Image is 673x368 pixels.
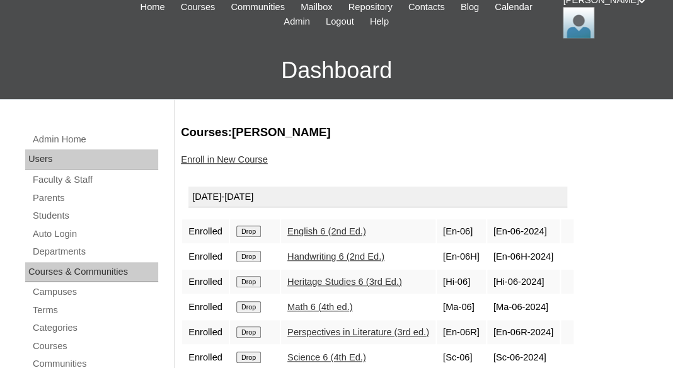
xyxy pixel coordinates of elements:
a: Help [364,14,395,29]
td: Enrolled [182,270,229,294]
td: [En-06R-2024] [487,320,560,344]
a: Handwriting 6 (2nd Ed.) [287,251,384,262]
span: Admin [284,14,310,29]
a: Math 6 (4th ed.) [287,302,352,312]
a: Admin [277,14,316,29]
div: [DATE]-[DATE] [188,187,567,208]
td: [En-06R] [437,320,486,344]
a: Science 6 (4th Ed.) [287,352,366,362]
h3: Courses:[PERSON_NAME] [181,124,660,141]
td: [En-06-2024] [487,219,560,243]
input: Drop [236,326,261,338]
h3: Dashboard [6,42,667,99]
input: Drop [236,352,261,363]
td: Enrolled [182,219,229,243]
a: Students [32,208,158,224]
input: Drop [236,301,261,313]
a: Campuses [32,284,158,300]
a: Admin Home [32,132,158,147]
td: [Hi-06-2024] [487,270,560,294]
td: [Hi-06] [437,270,486,294]
a: Heritage Studies 6 (3rd Ed.) [287,277,402,287]
div: Courses & Communities [25,262,158,282]
td: [En-06H] [437,244,486,268]
a: Categories [32,320,158,336]
a: Faculty & Staff [32,172,158,188]
img: Thomas Lambert [563,7,594,38]
a: Logout [319,14,360,29]
span: Logout [326,14,354,29]
a: Perspectives in Literature (3rd ed.) [287,327,429,337]
input: Drop [236,276,261,287]
td: [En-06] [437,219,486,243]
td: [Ma-06] [437,295,486,319]
div: Users [25,149,158,170]
span: Help [370,14,389,29]
a: Auto Login [32,226,158,242]
input: Drop [236,226,261,237]
td: Enrolled [182,244,229,268]
td: Enrolled [182,320,229,344]
a: English 6 (2nd Ed.) [287,226,366,236]
td: [En-06H-2024] [487,244,560,268]
a: Departments [32,244,158,260]
input: Drop [236,251,261,262]
a: Enroll in New Course [181,154,268,164]
td: [Ma-06-2024] [487,295,560,319]
a: Terms [32,302,158,318]
a: Courses [32,338,158,354]
a: Parents [32,190,158,206]
td: Enrolled [182,295,229,319]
